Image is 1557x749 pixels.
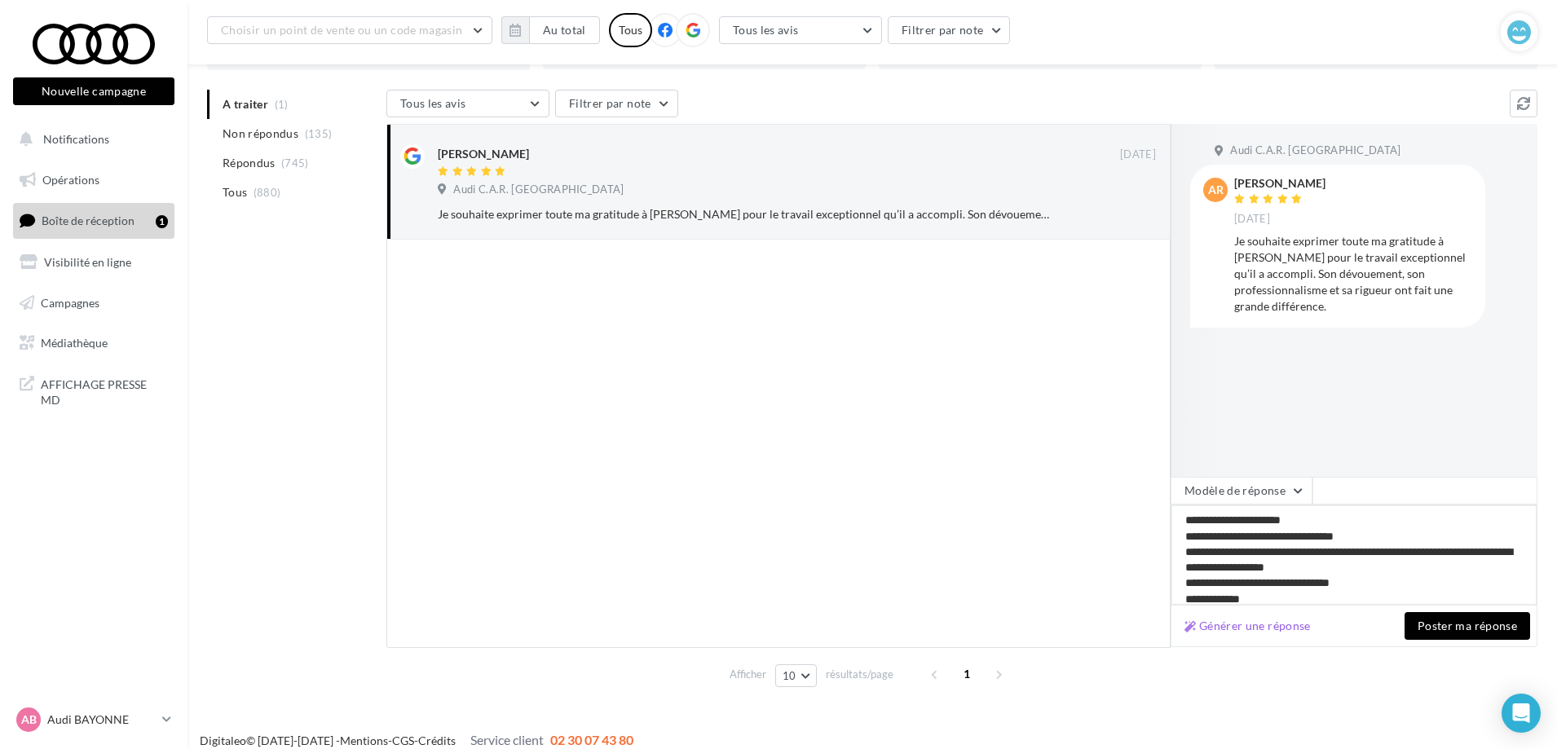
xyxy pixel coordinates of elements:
[223,126,298,142] span: Non répondus
[438,146,529,162] div: [PERSON_NAME]
[453,183,624,197] span: Audi C.A.R. [GEOGRAPHIC_DATA]
[1120,148,1156,162] span: [DATE]
[550,732,633,747] span: 02 30 07 43 80
[10,286,178,320] a: Campagnes
[200,734,246,747] a: Digitaleo
[501,16,600,44] button: Au total
[1178,616,1317,636] button: Générer une réponse
[223,184,247,200] span: Tous
[10,163,178,197] a: Opérations
[400,96,466,110] span: Tous les avis
[719,16,882,44] button: Tous les avis
[418,734,456,747] a: Crédits
[555,90,678,117] button: Filtrer par note
[1502,694,1541,733] div: Open Intercom Messenger
[207,16,492,44] button: Choisir un point de vente ou un code magasin
[783,669,796,682] span: 10
[10,245,178,280] a: Visibilité en ligne
[1208,182,1224,198] span: AR
[10,367,178,415] a: AFFICHAGE PRESSE MD
[42,214,135,227] span: Boîte de réception
[13,77,174,105] button: Nouvelle campagne
[529,16,600,44] button: Au total
[609,13,652,47] div: Tous
[733,23,799,37] span: Tous les avis
[156,215,168,228] div: 1
[13,704,174,735] a: AB Audi BAYONNE
[1171,477,1312,504] button: Modèle de réponse
[954,661,980,687] span: 1
[200,734,633,747] span: © [DATE]-[DATE] - - -
[1405,612,1530,640] button: Poster ma réponse
[392,734,414,747] a: CGS
[888,16,1011,44] button: Filtrer par note
[386,90,549,117] button: Tous les avis
[21,712,37,728] span: AB
[281,156,309,170] span: (745)
[1234,178,1325,189] div: [PERSON_NAME]
[340,734,388,747] a: Mentions
[223,155,276,171] span: Répondus
[10,122,171,156] button: Notifications
[44,255,131,269] span: Visibilité en ligne
[47,712,156,728] p: Audi BAYONNE
[10,203,178,238] a: Boîte de réception1
[470,732,544,747] span: Service client
[1234,212,1270,227] span: [DATE]
[10,326,178,360] a: Médiathèque
[730,667,766,682] span: Afficher
[221,23,462,37] span: Choisir un point de vente ou un code magasin
[42,173,99,187] span: Opérations
[1230,143,1400,158] span: Audi C.A.R. [GEOGRAPHIC_DATA]
[41,295,99,309] span: Campagnes
[438,206,1050,222] div: Je souhaite exprimer toute ma gratitude à [PERSON_NAME] pour le travail exceptionnel qu’il a acco...
[41,336,108,350] span: Médiathèque
[305,127,333,140] span: (135)
[1234,233,1472,315] div: Je souhaite exprimer toute ma gratitude à [PERSON_NAME] pour le travail exceptionnel qu’il a acco...
[775,664,817,687] button: 10
[826,667,893,682] span: résultats/page
[43,132,109,146] span: Notifications
[254,186,281,199] span: (880)
[41,373,168,408] span: AFFICHAGE PRESSE MD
